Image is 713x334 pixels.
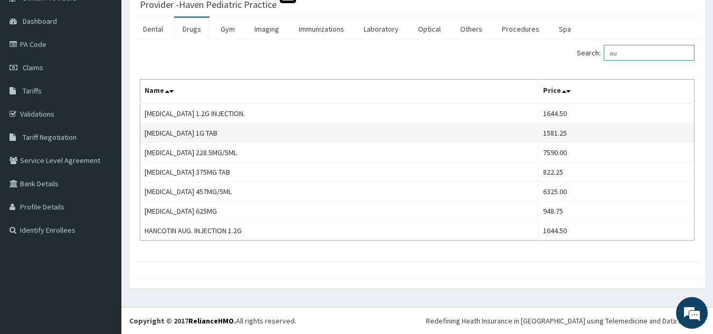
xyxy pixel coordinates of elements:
td: HANCOTIN AUG. INJECTION 1.2G [140,221,539,241]
td: 1581.25 [538,123,694,143]
td: [MEDICAL_DATA] 1.2G INJECTION. [140,103,539,123]
td: 822.25 [538,163,694,182]
td: [MEDICAL_DATA] 228.5MG/5ML [140,143,539,163]
td: 6325.00 [538,182,694,202]
span: Tariff Negotiation [23,132,77,142]
span: We're online! [61,100,146,206]
td: 1644.50 [538,103,694,123]
strong: Copyright © 2017 . [129,316,236,326]
span: Dashboard [23,16,57,26]
td: 1644.50 [538,221,694,241]
img: d_794563401_company_1708531726252_794563401 [20,53,43,79]
input: Search: [604,45,695,61]
textarea: Type your message and hit 'Enter' [5,222,201,259]
span: Tariffs [23,86,42,96]
a: Imaging [246,18,288,40]
span: Claims [23,63,43,72]
label: Search: [577,45,695,61]
div: Minimize live chat window [173,5,198,31]
a: Dental [135,18,172,40]
a: Spa [550,18,579,40]
a: Others [452,18,491,40]
a: RelianceHMO [188,316,234,326]
a: Immunizations [290,18,353,40]
th: Price [538,80,694,104]
a: Optical [410,18,449,40]
a: Drugs [174,18,210,40]
td: [MEDICAL_DATA] 625MG [140,202,539,221]
td: [MEDICAL_DATA] 375MG TAB [140,163,539,182]
a: Procedures [493,18,548,40]
td: 7590.00 [538,143,694,163]
a: Laboratory [355,18,407,40]
footer: All rights reserved. [121,307,713,334]
td: [MEDICAL_DATA] 1G TAB [140,123,539,143]
a: Gym [212,18,243,40]
td: [MEDICAL_DATA] 457MG/5ML [140,182,539,202]
th: Name [140,80,539,104]
div: Chat with us now [55,59,177,73]
div: Redefining Heath Insurance in [GEOGRAPHIC_DATA] using Telemedicine and Data Science! [426,316,705,326]
td: 948.75 [538,202,694,221]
